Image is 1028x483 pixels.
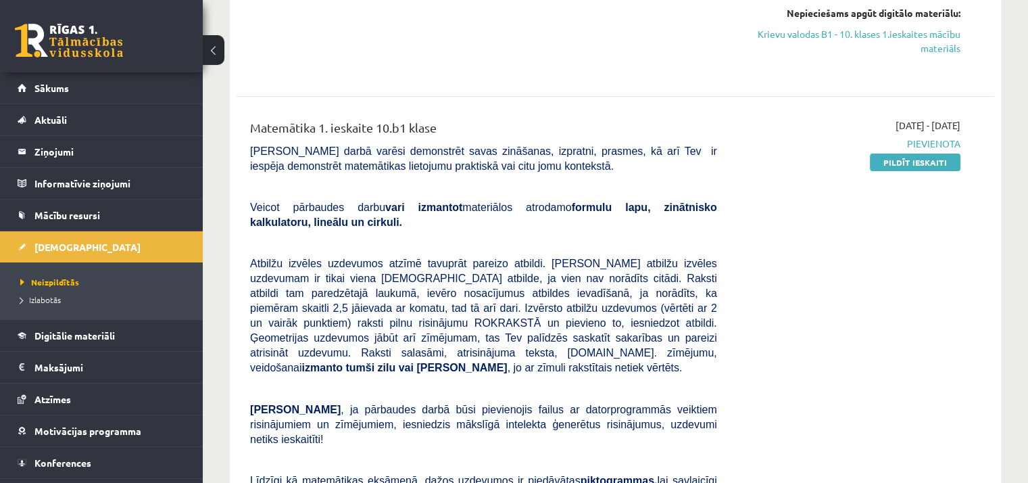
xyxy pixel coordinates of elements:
[18,415,186,446] a: Motivācijas programma
[34,114,67,126] span: Aktuāli
[250,404,717,445] span: , ja pārbaudes darbā būsi pievienojis failus ar datorprogrammās veiktiem risinājumiem un zīmējumi...
[18,200,186,231] a: Mācību resursi
[250,202,717,228] b: formulu lapu, zinātnisko kalkulatoru, lineālu un cirkuli.
[250,145,717,172] span: [PERSON_NAME] darbā varēsi demonstrēt savas zināšanas, izpratni, prasmes, kā arī Tev ir iespēja d...
[18,136,186,167] a: Ziņojumi
[20,294,61,305] span: Izlabotās
[34,168,186,199] legend: Informatīvie ziņojumi
[870,154,960,171] a: Pildīt ieskaiti
[34,352,186,383] legend: Maksājumi
[18,352,186,383] a: Maksājumi
[385,202,462,213] b: vari izmantot
[20,294,189,306] a: Izlabotās
[34,393,71,405] span: Atzīmes
[20,277,79,287] span: Neizpildītās
[250,404,341,415] span: [PERSON_NAME]
[18,72,186,103] a: Sākums
[20,276,189,288] a: Neizpildītās
[34,425,141,437] span: Motivācijas programma
[15,24,123,57] a: Rīgas 1. Tālmācības vidusskola
[737,27,960,55] a: Krievu valodas B1 - 10. klases 1.ieskaites mācību materiāls
[345,362,507,373] b: tumši zilu vai [PERSON_NAME]
[18,168,186,199] a: Informatīvie ziņojumi
[34,457,91,469] span: Konferences
[18,320,186,351] a: Digitālie materiāli
[896,118,960,133] span: [DATE] - [DATE]
[737,137,960,151] span: Pievienota
[34,136,186,167] legend: Ziņojumi
[34,209,100,221] span: Mācību resursi
[737,6,960,20] div: Nepieciešams apgūt digitālo materiālu:
[34,329,115,342] span: Digitālie materiāli
[18,104,186,135] a: Aktuāli
[18,231,186,262] a: [DEMOGRAPHIC_DATA]
[302,362,343,373] b: izmanto
[34,82,69,94] span: Sākums
[250,202,717,228] span: Veicot pārbaudes darbu materiālos atrodamo
[34,241,141,253] span: [DEMOGRAPHIC_DATA]
[18,447,186,478] a: Konferences
[250,118,717,143] div: Matemātika 1. ieskaite 10.b1 klase
[250,258,717,373] span: Atbilžu izvēles uzdevumos atzīmē tavuprāt pareizo atbildi. [PERSON_NAME] atbilžu izvēles uzdevuma...
[18,384,186,415] a: Atzīmes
